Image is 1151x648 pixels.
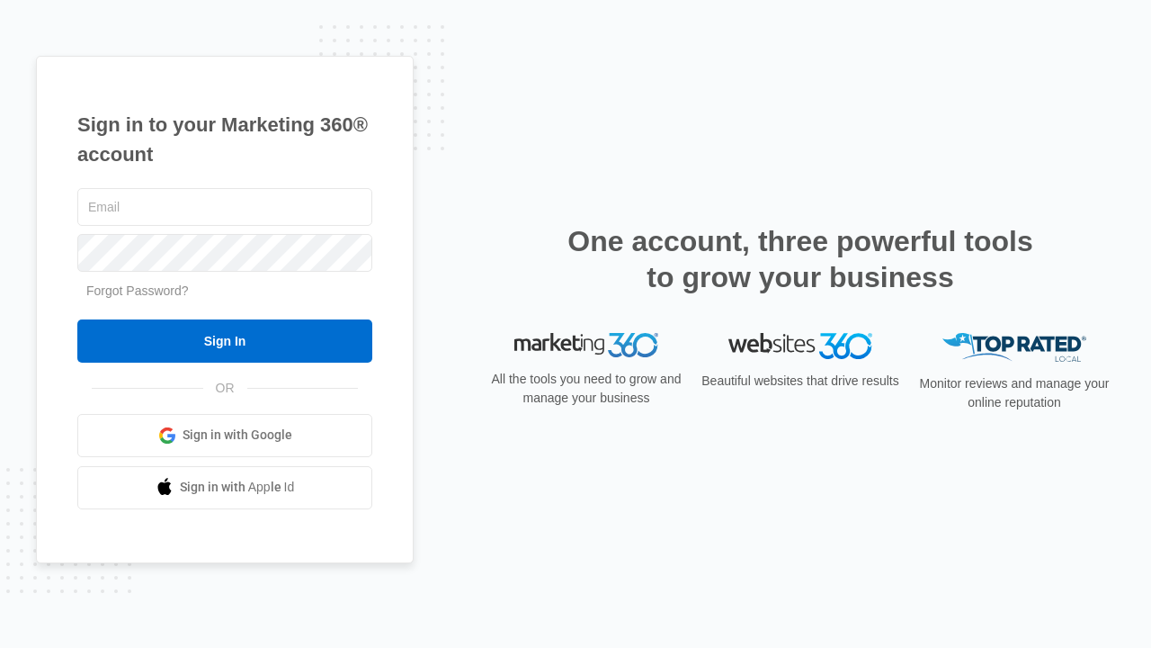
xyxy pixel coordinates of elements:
[86,283,189,298] a: Forgot Password?
[77,188,372,226] input: Email
[77,414,372,457] a: Sign in with Google
[514,333,658,358] img: Marketing 360
[562,223,1039,295] h2: One account, three powerful tools to grow your business
[728,333,872,359] img: Websites 360
[942,333,1086,363] img: Top Rated Local
[700,372,901,391] p: Beautiful websites that drive results
[77,466,372,509] a: Sign in with Apple Id
[486,370,687,408] p: All the tools you need to grow and manage your business
[77,110,372,169] h1: Sign in to your Marketing 360® account
[77,319,372,363] input: Sign In
[180,478,295,497] span: Sign in with Apple Id
[203,379,247,398] span: OR
[914,374,1115,412] p: Monitor reviews and manage your online reputation
[183,426,292,445] span: Sign in with Google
